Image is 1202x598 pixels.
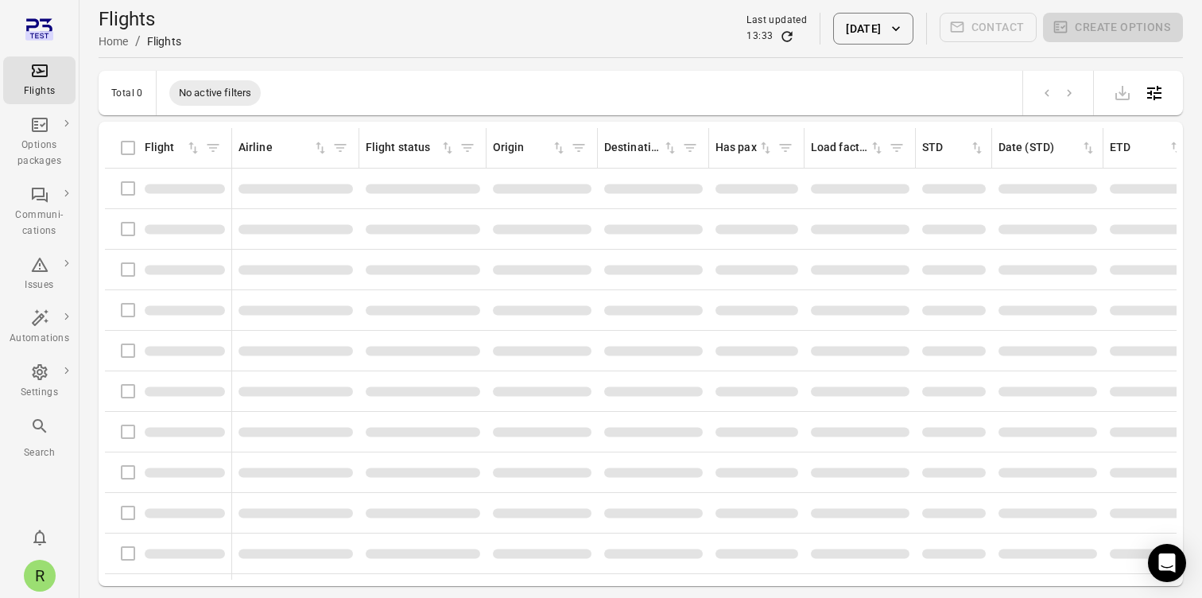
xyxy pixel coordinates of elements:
[10,278,69,293] div: Issues
[3,111,76,174] a: Options packages
[1107,84,1138,99] span: Please make a selection to export
[940,13,1037,45] span: Please make a selection to create communications
[774,136,797,160] span: Filter by has pax
[17,553,62,598] button: Rachel
[3,304,76,351] a: Automations
[169,85,262,101] span: No active filters
[1110,139,1184,157] div: Sort by ETD in ascending order
[1043,13,1183,45] span: Please make a selection to create an option package
[3,412,76,465] button: Search
[201,136,225,160] span: Filter by flight
[238,139,328,157] div: Sort by airline in ascending order
[99,32,181,51] nav: Breadcrumbs
[998,139,1096,157] div: Sort by date (STD) in ascending order
[885,136,909,160] span: Filter by load factor
[10,385,69,401] div: Settings
[779,29,795,45] button: Refresh data
[493,139,567,157] div: Sort by origin in ascending order
[111,87,143,99] div: Total 0
[10,445,69,461] div: Search
[746,13,807,29] div: Last updated
[328,136,352,160] span: Filter by airline
[10,83,69,99] div: Flights
[24,560,56,592] div: R
[3,250,76,298] a: Issues
[715,139,774,157] div: Sort by has pax in ascending order
[456,136,479,160] span: Filter by flight status
[10,208,69,239] div: Communi-cations
[811,139,885,157] div: Sort by load factor in ascending order
[3,56,76,104] a: Flights
[746,29,773,45] div: 13:33
[3,181,76,244] a: Communi-cations
[922,139,985,157] div: Sort by STD in ascending order
[604,139,678,157] div: Sort by destination in ascending order
[1138,77,1170,109] button: Open table configuration
[10,138,69,169] div: Options packages
[567,136,591,160] span: Filter by origin
[1036,83,1080,103] nav: pagination navigation
[135,32,141,51] li: /
[833,13,913,45] button: [DATE]
[1148,544,1186,582] div: Open Intercom Messenger
[3,358,76,406] a: Settings
[99,35,129,48] a: Home
[10,331,69,347] div: Automations
[145,139,201,157] div: Sort by flight in ascending order
[99,6,181,32] h1: Flights
[678,136,702,160] span: Filter by destination
[24,522,56,553] button: Notifications
[366,139,456,157] div: Sort by flight status in ascending order
[147,33,181,49] div: Flights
